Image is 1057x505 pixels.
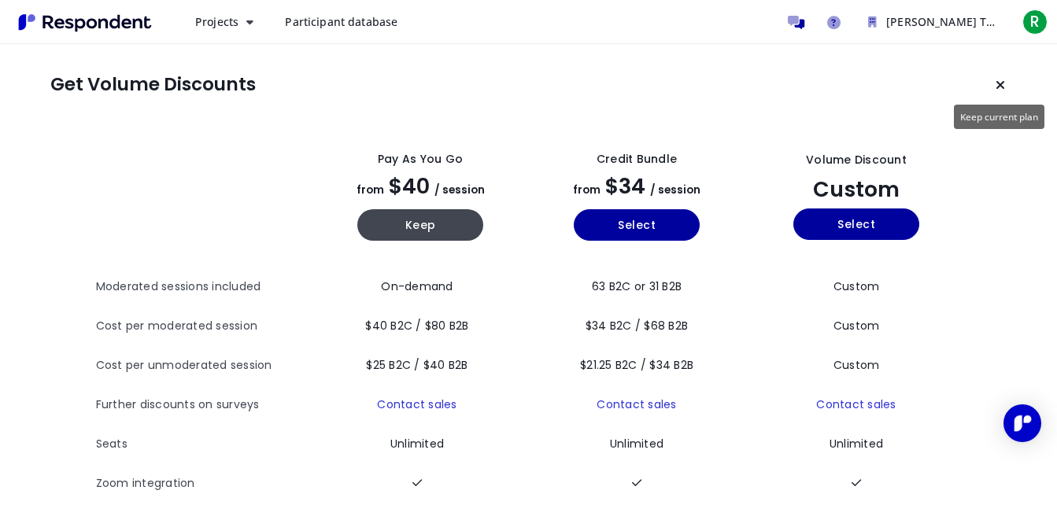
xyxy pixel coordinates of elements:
[366,357,468,373] span: $25 B2C / $40 B2B
[381,278,453,294] span: On-demand
[50,74,256,96] h1: Get Volume Discounts
[597,396,676,412] a: Contact sales
[13,9,157,35] img: Respondent
[816,396,896,412] a: Contact sales
[365,318,468,334] span: $40 B2C / $80 B2B
[597,151,677,168] div: Credit Bundle
[195,14,238,29] span: Projects
[830,436,883,452] span: Unlimited
[1022,9,1048,35] span: R
[833,318,880,334] span: Custom
[96,267,312,307] th: Moderated sessions included
[389,171,430,201] span: $40
[574,209,700,241] button: Select yearly basic plan
[833,357,880,373] span: Custom
[183,8,266,36] button: Projects
[378,151,463,168] div: Pay as you go
[886,14,1010,29] span: [PERSON_NAME] Team
[610,436,663,452] span: Unlimited
[96,346,312,385] th: Cost per unmoderated session
[1003,404,1041,442] div: Open Intercom Messenger
[573,182,601,197] span: from
[818,6,849,38] a: Help and support
[96,464,312,503] th: Zoom integration
[793,208,919,240] button: Select yearly custom_static plan
[377,396,456,412] a: Contact sales
[833,278,880,294] span: Custom
[96,425,312,464] th: Seats
[856,8,1013,36] button: ross fay Team
[96,385,312,425] th: Further discounts on surveys
[272,8,410,36] a: Participant database
[960,110,1038,123] span: Keep current plan
[285,14,397,29] span: Participant database
[605,171,645,201] span: $34
[813,175,900,204] span: Custom
[390,436,444,452] span: Unlimited
[586,318,688,334] span: $34 B2C / $68 B2B
[434,182,485,197] span: / session
[96,307,312,346] th: Cost per moderated session
[592,278,682,294] span: 63 B2C or 31 B2B
[580,357,693,373] span: $21.25 B2C / $34 B2B
[1019,8,1051,36] button: R
[985,69,1016,101] button: Keep current plan
[357,209,483,241] button: Keep current yearly payg plan
[650,182,700,197] span: / session
[357,182,384,197] span: from
[806,152,907,168] div: Volume Discount
[780,6,811,38] a: Message participants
